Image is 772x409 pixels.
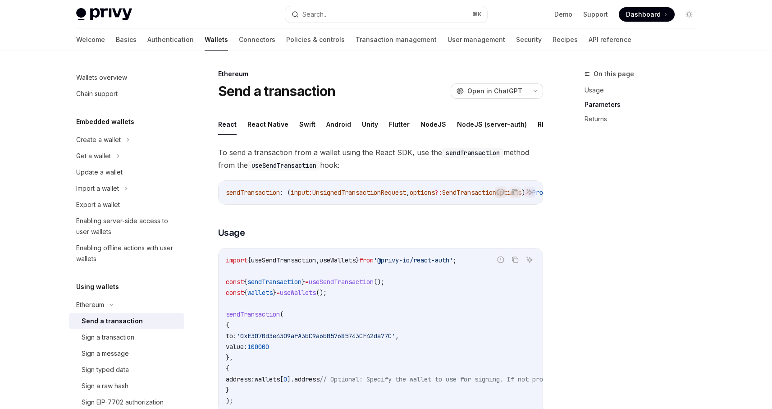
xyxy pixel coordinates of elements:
div: Sign EIP-7702 authorization [82,397,164,408]
span: useWallets [280,289,316,297]
a: Usage [585,83,703,97]
span: SendTransactionOptions [442,188,521,197]
a: Transaction management [356,29,437,51]
div: Get a wallet [76,151,111,161]
button: Search...⌘K [285,6,487,23]
a: Sign a raw hash [69,378,184,394]
a: User management [448,29,505,51]
span: ]. [287,375,294,383]
a: Support [583,10,608,19]
span: useSendTransaction [309,278,374,286]
button: Android [326,114,351,135]
span: (); [316,289,327,297]
a: Basics [116,29,137,51]
a: Export a wallet [69,197,184,213]
a: Sign a transaction [69,329,184,345]
div: Search... [302,9,328,20]
a: Enabling server-side access to user wallets [69,213,184,240]
span: , [395,332,399,340]
span: const [226,278,244,286]
span: '@privy-io/react-auth' [374,256,453,264]
a: Sign a message [69,345,184,362]
span: = [276,289,280,297]
button: Swift [299,114,315,135]
a: Authentication [147,29,194,51]
h5: Using wallets [76,281,119,292]
img: light logo [76,8,132,21]
button: React [218,114,237,135]
code: sendTransaction [442,148,503,158]
a: Dashboard [619,7,675,22]
span: [ [280,375,283,383]
span: (); [374,278,384,286]
a: Wallets [205,29,228,51]
span: input [291,188,309,197]
div: Import a wallet [76,183,119,194]
a: Security [516,29,542,51]
span: sendTransaction [247,278,301,286]
span: ?: [435,188,442,197]
a: Returns [585,112,703,126]
span: address [294,375,320,383]
span: Open in ChatGPT [467,87,522,96]
span: ( [280,310,283,318]
a: Chain support [69,86,184,102]
button: React Native [247,114,288,135]
div: Ethereum [76,299,104,310]
span: options [410,188,435,197]
button: Unity [362,114,378,135]
span: ; [453,256,457,264]
span: }, [226,354,233,362]
span: value: [226,343,247,351]
span: to: [226,332,237,340]
button: Copy the contents from the code block [509,254,521,266]
button: Ask AI [524,254,535,266]
a: Update a wallet [69,164,184,180]
div: Send a transaction [82,316,143,326]
span: To send a transaction from a wallet using the React SDK, use the method from the hook: [218,146,543,171]
span: { [244,289,247,297]
span: : ( [280,188,291,197]
a: Connectors [239,29,275,51]
a: Welcome [76,29,105,51]
div: Ethereum [218,69,543,78]
button: NodeJS [420,114,446,135]
div: Create a wallet [76,134,121,145]
div: Sign a transaction [82,332,134,343]
a: Enabling offline actions with user wallets [69,240,184,267]
a: Policies & controls [286,29,345,51]
span: const [226,289,244,297]
button: Ask AI [524,186,535,198]
button: NodeJS (server-auth) [457,114,527,135]
div: Chain support [76,88,118,99]
div: Enabling server-side access to user wallets [76,216,179,237]
span: , [316,256,320,264]
span: } [301,278,305,286]
span: ) [521,188,525,197]
span: Dashboard [626,10,661,19]
a: Send a transaction [69,313,184,329]
span: = [305,278,309,286]
span: } [356,256,359,264]
span: 0 [283,375,287,383]
button: Copy the contents from the code block [509,186,521,198]
div: Update a wallet [76,167,123,178]
span: '0xE3070d3e4309afA3bC9a6b057685743CF42da77C' [237,332,395,340]
span: useWallets [320,256,356,264]
span: wallets [255,375,280,383]
span: address: [226,375,255,383]
span: Usage [218,226,245,239]
span: , [406,188,410,197]
a: Demo [554,10,572,19]
span: { [226,364,229,372]
button: Flutter [389,114,410,135]
span: sendTransaction [226,188,280,197]
div: Wallets overview [76,72,127,83]
span: 100000 [247,343,269,351]
div: Enabling offline actions with user wallets [76,243,179,264]
span: from [359,256,374,264]
div: Export a wallet [76,199,120,210]
a: Wallets overview [69,69,184,86]
span: } [273,289,276,297]
span: On this page [594,69,634,79]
